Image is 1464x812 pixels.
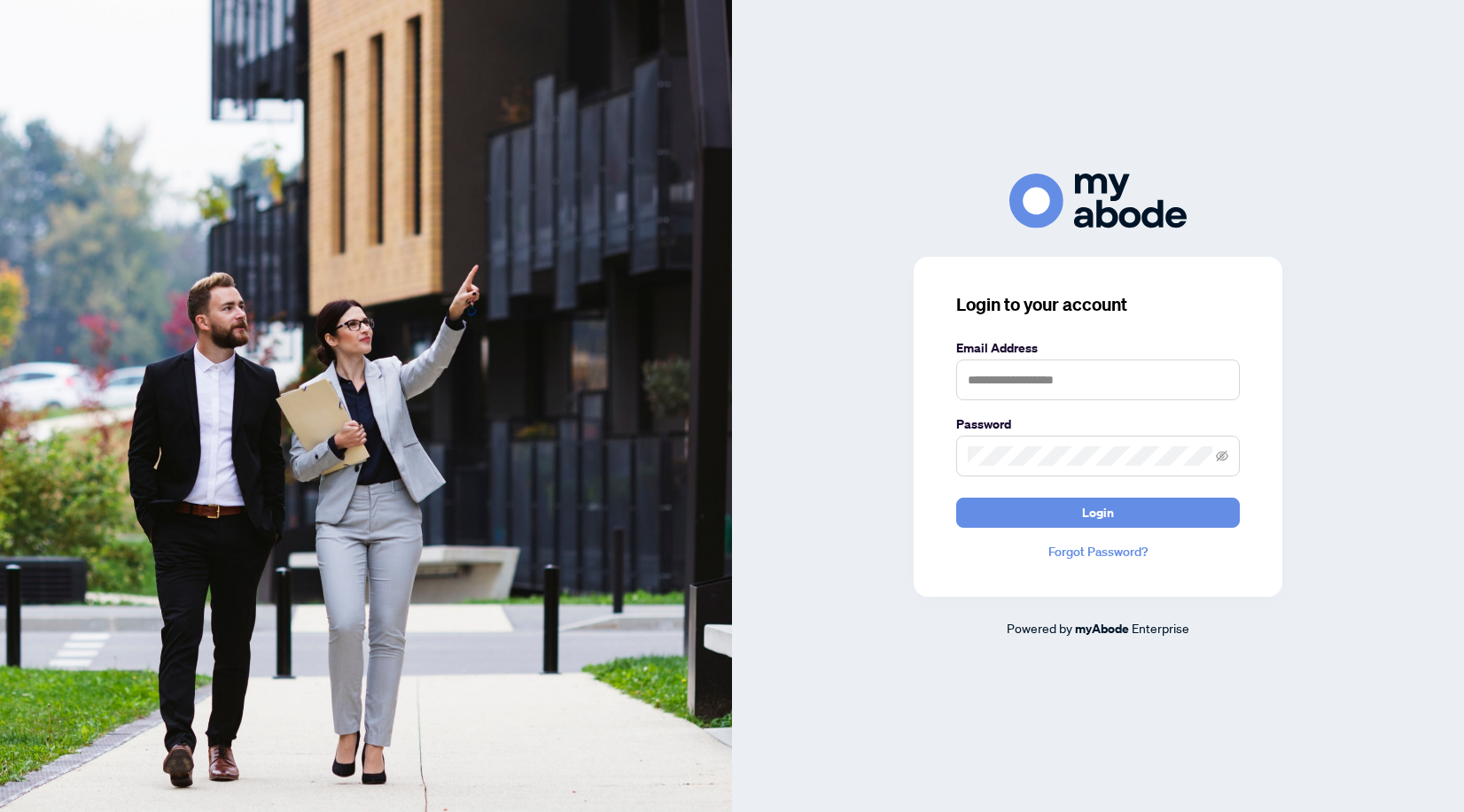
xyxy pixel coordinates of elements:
h3: Login to your account [956,292,1240,317]
img: ma-logo [1009,174,1187,228]
span: Login [1082,499,1114,527]
label: Email Address [956,338,1240,358]
label: Password [956,414,1240,434]
span: Powered by [1007,620,1072,636]
span: Enterprise [1132,620,1189,636]
button: Login [956,498,1240,528]
a: Forgot Password? [956,542,1240,561]
span: eye-invisible [1216,450,1228,462]
a: myAbode [1075,619,1129,638]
